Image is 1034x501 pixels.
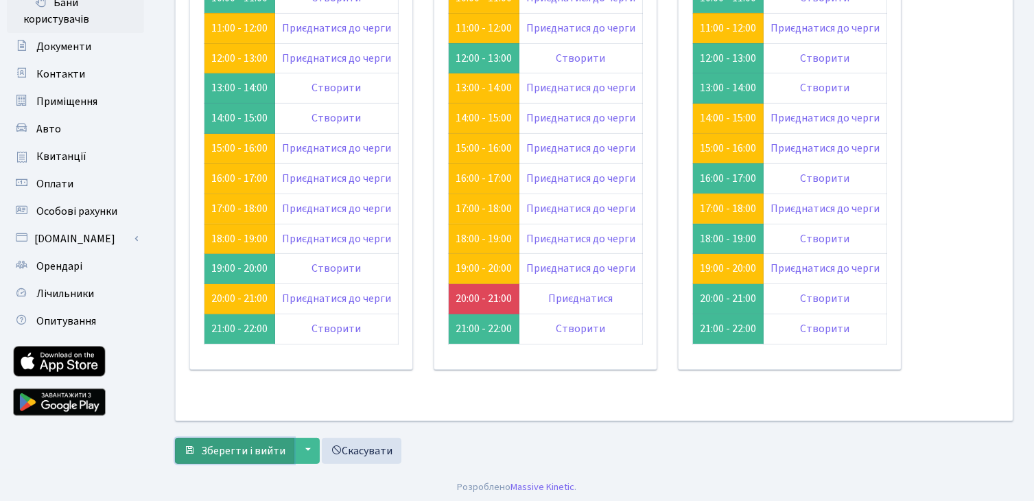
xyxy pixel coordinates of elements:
a: Створити [556,51,606,66]
a: Приєднатися до черги [282,21,391,36]
a: 11:00 - 12:00 [700,21,756,36]
a: Створити [312,321,362,336]
a: Приміщення [7,88,144,115]
a: Приєднатися до черги [282,141,391,156]
a: 19:00 - 20:00 [700,261,756,276]
a: Приєднатися [549,291,613,306]
div: Розроблено . [458,480,577,495]
a: Приєднатися до черги [526,261,635,276]
a: Квитанції [7,143,144,170]
a: 15:00 - 16:00 [211,141,268,156]
a: Приєднатися до черги [771,21,880,36]
a: Приєднатися до черги [526,110,635,126]
span: Орендарі [36,259,82,274]
span: Особові рахунки [36,204,117,219]
td: 21:00 - 22:00 [204,314,275,345]
a: 17:00 - 18:00 [456,201,512,216]
a: Приєднатися до черги [282,291,391,306]
a: Орендарі [7,253,144,280]
td: 13:00 - 14:00 [204,73,275,104]
span: Зберегти і вийти [201,443,285,458]
button: Зберегти і вийти [175,438,294,464]
td: 19:00 - 20:00 [204,254,275,284]
span: Лічильники [36,286,94,301]
a: Приєднатися до черги [526,231,635,246]
a: [DOMAIN_NAME] [7,225,144,253]
a: 14:00 - 15:00 [700,110,756,126]
a: 18:00 - 19:00 [211,231,268,246]
a: Особові рахунки [7,198,144,225]
a: Контакти [7,60,144,88]
a: Приєднатися до черги [526,80,635,95]
a: Створити [801,171,850,186]
td: 12:00 - 13:00 [449,43,519,73]
a: 16:00 - 17:00 [456,171,512,186]
a: Лічильники [7,280,144,307]
a: 16:00 - 17:00 [211,171,268,186]
a: Приєднатися до черги [526,201,635,216]
a: Приєднатися до черги [771,110,880,126]
td: 12:00 - 13:00 [693,43,764,73]
a: Створити [801,231,850,246]
a: 15:00 - 16:00 [700,141,756,156]
span: Квитанції [36,149,86,164]
a: Massive Kinetic [511,480,575,494]
a: Авто [7,115,144,143]
a: Створити [801,80,850,95]
a: 11:00 - 12:00 [211,21,268,36]
a: 17:00 - 18:00 [211,201,268,216]
td: 21:00 - 22:00 [693,314,764,345]
a: 14:00 - 15:00 [456,110,512,126]
a: Опитування [7,307,144,335]
a: Створити [801,291,850,306]
td: 18:00 - 19:00 [693,224,764,254]
a: Приєднатися до черги [526,21,635,36]
span: Опитування [36,314,96,329]
span: Контакти [36,67,85,82]
a: 20:00 - 21:00 [456,291,512,306]
a: Створити [312,110,362,126]
a: 12:00 - 13:00 [211,51,268,66]
a: Приєднатися до черги [282,171,391,186]
td: 20:00 - 21:00 [693,284,764,314]
a: Приєднатися до черги [282,201,391,216]
a: Документи [7,33,144,60]
a: 15:00 - 16:00 [456,141,512,156]
td: 14:00 - 15:00 [204,104,275,134]
a: Приєднатися до черги [282,231,391,246]
a: Приєднатися до черги [771,261,880,276]
span: Оплати [36,176,73,191]
a: Створити [801,321,850,336]
a: 13:00 - 14:00 [456,80,512,95]
a: Створити [312,261,362,276]
a: Приєднатися до черги [282,51,391,66]
span: Авто [36,121,61,137]
a: 20:00 - 21:00 [211,291,268,306]
td: 21:00 - 22:00 [449,314,519,345]
a: Приєднатися до черги [526,141,635,156]
a: Приєднатися до черги [771,141,880,156]
span: Документи [36,39,91,54]
a: Приєднатися до черги [771,201,880,216]
td: 16:00 - 17:00 [693,163,764,194]
a: Створити [801,51,850,66]
a: Створити [312,80,362,95]
td: 13:00 - 14:00 [693,73,764,104]
span: Приміщення [36,94,97,109]
a: 18:00 - 19:00 [456,231,512,246]
a: 11:00 - 12:00 [456,21,512,36]
a: Скасувати [322,438,401,464]
a: Оплати [7,170,144,198]
a: Створити [556,321,606,336]
a: 17:00 - 18:00 [700,201,756,216]
a: Приєднатися до черги [526,171,635,186]
a: 19:00 - 20:00 [456,261,512,276]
